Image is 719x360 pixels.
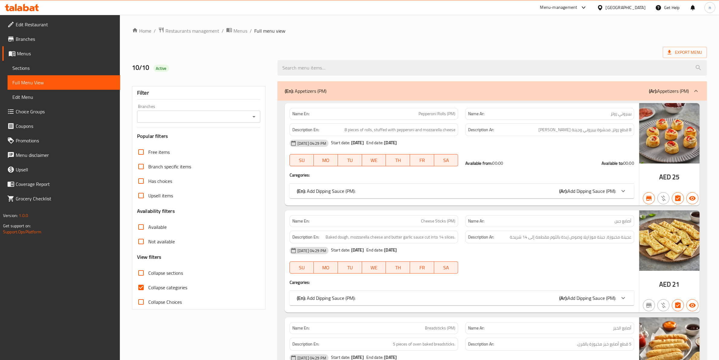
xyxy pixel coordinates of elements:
span: 8 pieces of rolls, stuffed with pepperoni and mozzarella cheese [345,126,455,134]
span: Collapse Choices [148,298,182,306]
span: AED [659,171,671,183]
span: 21 [672,278,680,290]
span: WE [364,156,384,165]
button: SA [434,261,458,274]
button: Branch specific item [643,192,655,204]
span: Branch specific items [148,163,191,170]
button: WE [362,261,386,274]
div: [GEOGRAPHIC_DATA] [606,4,646,11]
span: SU [292,156,312,165]
strong: Description Ar: [468,340,494,348]
span: Cheese Sticks (PM) [421,218,455,224]
div: Filter [137,86,260,99]
strong: Name En: [292,111,310,117]
span: Export Menu [668,49,702,56]
a: Choice Groups [2,104,120,119]
span: End date: [366,246,383,254]
a: Grocery Checklist [2,191,120,206]
strong: Description En: [292,126,319,134]
button: FR [410,261,434,274]
h4: Caregories: [290,172,634,178]
a: Coverage Report [2,177,120,191]
span: عجينة مخبوزة، جبنة موزاريلا وصوص زبدة بالثوم مقطعة إلى 14 شريحة [510,233,631,241]
span: أصابع جبن [615,218,631,224]
div: (En): Add Dipping Sauce (PM):(Ar):Add Dipping Sauce (PM): [290,291,634,305]
span: 1.0.0 [19,212,28,219]
span: TH [388,156,408,165]
span: [DATE] 04:29 PM [295,248,329,254]
button: WE [362,154,386,166]
a: Menus [226,27,247,35]
button: Available [686,299,698,311]
b: [DATE] [351,246,364,254]
button: Purchased item [657,299,669,311]
span: TU [340,263,360,272]
button: MO [314,261,338,274]
strong: Available from: [465,159,492,167]
strong: Name Ar: [468,218,484,224]
span: Restaurants management [165,27,219,34]
button: TH [386,261,410,274]
strong: Description En: [292,233,319,241]
span: Edit Restaurant [16,21,115,28]
span: Version: [3,212,18,219]
b: [DATE] [351,139,364,147]
input: search [278,60,707,76]
strong: Name En: [292,325,310,331]
strong: Name En: [292,218,310,224]
li: / [154,27,156,34]
strong: Available to: [602,159,623,167]
span: Baked dough, mozzarella cheese and butter garlic sauce cut into 14 slices. [326,233,455,241]
button: TU [338,261,362,274]
span: Available [148,223,167,231]
button: Has choices [672,299,684,311]
a: Full Menu View [8,75,120,90]
button: MO [314,154,338,166]
span: Upsell items [148,192,173,199]
img: 89E3291F2412AD5617B10664D9DE3B48 [639,103,700,164]
a: Edit Restaurant [2,17,120,32]
a: Home [132,27,151,34]
h3: Availability filters [137,208,175,215]
span: Collapse categories [148,284,187,291]
li: / [222,27,224,34]
span: TH [388,263,408,272]
span: WE [364,263,384,272]
b: [DATE] [384,246,397,254]
li: / [250,27,252,34]
span: Active [153,66,169,71]
span: Collapse sections [148,269,183,277]
strong: Description Ar: [468,126,494,134]
b: (En): [285,86,294,96]
span: [DATE] 04:29 PM [295,141,329,146]
div: (En): Add Dipping Sauce (PM):(Ar):Add Dipping Sauce (PM): [290,184,634,198]
a: Promotions [2,133,120,148]
strong: Name Ar: [468,111,484,117]
span: Has choices [148,177,172,185]
span: Menu disclaimer [16,151,115,159]
span: n [709,4,711,11]
span: Start date: [331,139,350,147]
span: Add Dipping Sauce (PM): [567,294,616,303]
a: Sections [8,61,120,75]
span: Promotions [16,137,115,144]
a: Branches [2,32,120,46]
span: SA [437,156,456,165]
span: Add Dipping Sauce (PM): [567,186,616,196]
span: بيبروني رولز [611,111,631,117]
b: [DATE] [384,139,397,147]
b: (En): [297,186,306,196]
span: أصابع الخبز [613,325,631,331]
button: TU [338,154,362,166]
a: Menus [2,46,120,61]
p: Add Dipping Sauce (PM): [297,187,355,195]
span: 5 قطع أصابع خبز مخبوزة بالفرن. [577,340,631,348]
span: Free items [148,148,170,156]
p: Appetizers (PM) [285,87,326,95]
a: Support.OpsPlatform [3,228,41,236]
span: Pepperoni Rolls (PM) [419,111,455,117]
h4: Caregories: [290,279,634,285]
span: Get support on: [3,222,31,230]
b: (Ar): [559,186,567,196]
button: SU [290,261,314,274]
